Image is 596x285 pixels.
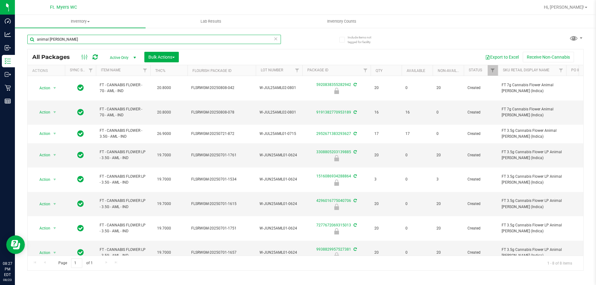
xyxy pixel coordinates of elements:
[260,131,299,137] span: W-JUL25AML01-0715
[353,174,357,178] span: Sync from Compliance System
[32,69,62,73] div: Actions
[146,15,276,28] a: Lab Results
[405,176,429,182] span: 0
[353,198,357,203] span: Sync from Compliance System
[191,131,252,137] span: FLSRWGM-20250721-872
[376,69,382,73] a: Qty
[436,201,460,207] span: 20
[316,150,351,154] a: 3308805203139885
[77,151,84,159] span: In Sync
[70,68,94,72] a: Sync Status
[301,180,372,186] div: Launch Hold
[51,108,59,117] span: select
[301,228,372,234] div: Launch Hold
[77,83,84,92] span: In Sync
[467,176,494,182] span: Created
[348,35,379,44] span: Include items not tagged for facility
[77,108,84,117] span: In Sync
[276,15,407,28] a: Inventory Counts
[260,201,299,207] span: W-JUN25AML01-0624
[353,150,357,154] span: Sync from Compliance System
[374,109,398,115] span: 16
[405,201,429,207] span: 0
[467,250,494,256] span: Created
[34,151,51,159] span: Action
[77,129,84,138] span: In Sync
[438,69,465,73] a: Non-Available
[32,54,76,60] span: All Packages
[503,68,549,72] a: Sku Retail Display Name
[191,176,252,182] span: FLSRWGM-20250701-1534
[100,222,147,234] span: FT - CANNABIS FLOWER LP - 3.5G - AML - IND
[34,129,51,138] span: Action
[436,85,460,91] span: 20
[353,110,357,114] span: Sync from Compliance System
[77,175,84,184] span: In Sync
[5,98,11,104] inline-svg: Reports
[502,247,562,259] span: FT 3.5g Cannabis Flower LP Animal [PERSON_NAME] (Indica)
[27,35,281,44] input: Search Package ID, Item Name, SKU, Lot or Part Number...
[436,109,460,115] span: 0
[556,65,566,76] a: Filter
[405,152,429,158] span: 0
[100,174,147,185] span: FT - CANNABIS FLOWER LP - 3.5G - AML - IND
[100,106,147,118] span: FT - CANNABIS FLOWER - 7G - AML - IND
[316,223,351,227] a: 7277672069315013
[144,52,179,62] button: Bulk Actions
[405,131,429,137] span: 17
[191,250,252,256] span: FLSRWGM-20250701-1657
[51,175,59,184] span: select
[71,258,82,268] input: 1
[191,109,252,115] span: FLSRWGM-20250808-078
[140,65,150,76] a: Filter
[77,248,84,257] span: In Sync
[467,85,494,91] span: Created
[51,248,59,257] span: select
[154,175,174,184] span: 19.7000
[154,151,174,160] span: 19.7000
[374,152,398,158] span: 20
[316,82,351,87] a: 5920838355282942
[436,131,460,137] span: 0
[488,65,498,76] a: Filter
[374,250,398,256] span: 20
[260,109,299,115] span: W-JUL25AML02-0801
[101,68,121,72] a: Item Name
[260,176,299,182] span: W-JUN25AML01-0624
[5,58,11,64] inline-svg: Inventory
[34,248,51,257] span: Action
[467,152,494,158] span: Created
[50,5,77,10] span: Ft. Myers WC
[353,82,357,87] span: Sync from Compliance System
[148,55,175,60] span: Bulk Actions
[374,201,398,207] span: 20
[316,131,351,136] a: 2952671383293627
[51,224,59,233] span: select
[51,151,59,159] span: select
[301,88,372,94] div: Launch Hold
[77,224,84,233] span: In Sync
[502,128,562,140] span: FT 3.5g Cannabis Flower Animal [PERSON_NAME] (Indica)
[467,201,494,207] span: Created
[405,225,429,231] span: 0
[544,5,584,10] span: Hi, [PERSON_NAME]!
[292,65,302,76] a: Filter
[436,152,460,158] span: 20
[3,261,12,278] p: 08:27 PM EDT
[481,52,523,62] button: Export to Excel
[155,69,165,73] a: THC%
[260,225,299,231] span: W-JUN25AML01-0624
[15,15,146,28] a: Inventory
[5,85,11,91] inline-svg: Retail
[191,152,252,158] span: FLSRWGM-20250701-1761
[51,129,59,138] span: select
[260,85,299,91] span: W-JUL25AML02-0801
[316,174,351,178] a: 1516086934288864
[374,131,398,137] span: 17
[407,69,425,73] a: Available
[192,69,232,73] a: Flourish Package ID
[34,224,51,233] span: Action
[502,174,562,185] span: FT 3.5g Cannabis Flower LP Animal [PERSON_NAME] (Indica)
[154,129,174,138] span: 26.9000
[34,108,51,117] span: Action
